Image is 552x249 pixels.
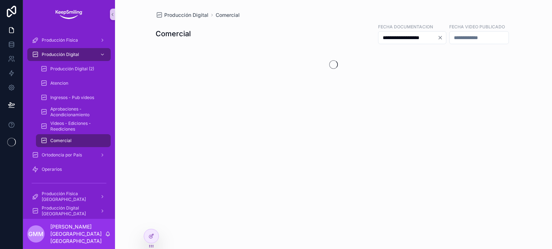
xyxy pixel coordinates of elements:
[156,29,191,39] h1: Comercial
[36,91,111,104] a: Ingresos - Pub videos
[50,138,72,144] span: Comercial
[42,152,82,158] span: Ortodoncia por País
[378,23,433,30] label: Fecha Documentacion
[50,106,103,118] span: Aprobaciones - Acondicionamiento
[36,134,111,147] a: Comercial
[36,105,111,118] a: Aprobaciones - Acondicionamiento
[27,190,111,203] a: Producción Fisica [GEOGRAPHIC_DATA]
[23,29,115,219] div: scrollable content
[42,52,79,57] span: Producción Digital
[42,37,78,43] span: Producción Fisica
[27,34,111,47] a: Producción Fisica
[27,205,111,217] a: Producción Digital [GEOGRAPHIC_DATA]
[28,230,43,238] span: GMM
[50,223,105,245] p: [PERSON_NAME][GEOGRAPHIC_DATA][GEOGRAPHIC_DATA]
[156,11,208,19] a: Producción Digital
[27,48,111,61] a: Producción Digital
[27,149,111,161] a: Ortodoncia por País
[42,191,94,202] span: Producción Fisica [GEOGRAPHIC_DATA]
[36,120,111,133] a: Videos - Ediciones - Reediciones
[216,11,240,19] a: Comercial
[50,80,68,86] span: Atencion
[55,9,83,20] img: App logo
[50,95,94,100] span: Ingresos - Pub videos
[449,23,505,30] label: Fecha video publicado
[437,35,446,41] button: Clear
[36,62,111,75] a: Producción Digital (2)
[36,77,111,90] a: Atencion
[50,66,94,72] span: Producción Digital (2)
[42,166,62,172] span: Operarios
[42,205,94,217] span: Producción Digital [GEOGRAPHIC_DATA]
[164,11,208,19] span: Producción Digital
[50,121,103,132] span: Videos - Ediciones - Reediciones
[27,163,111,176] a: Operarios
